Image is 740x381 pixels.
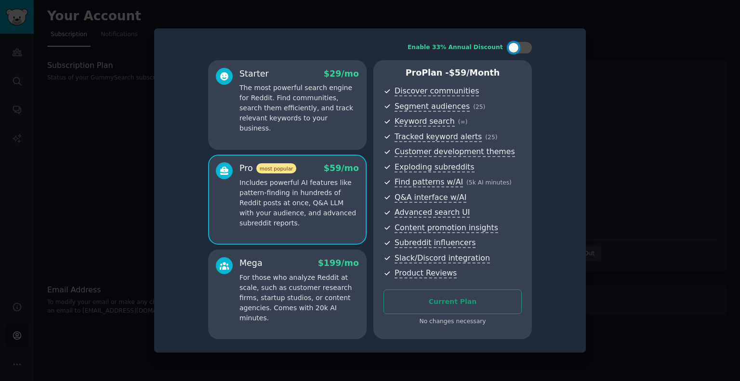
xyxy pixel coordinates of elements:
span: Find patterns w/AI [395,177,463,187]
span: Tracked keyword alerts [395,132,482,142]
span: Subreddit influencers [395,238,476,248]
span: Product Reviews [395,268,457,278]
span: Slack/Discord integration [395,253,490,263]
div: Pro [239,162,296,174]
span: Exploding subreddits [395,162,474,172]
p: The most powerful search engine for Reddit. Find communities, search them efficiently, and track ... [239,83,359,133]
span: $ 59 /month [449,68,500,78]
div: Starter [239,68,269,80]
span: Segment audiences [395,102,470,112]
span: ( 25 ) [473,104,485,110]
span: Discover communities [395,86,479,96]
span: ( 25 ) [485,134,497,141]
span: Content promotion insights [395,223,498,233]
span: Keyword search [395,117,455,127]
span: Advanced search UI [395,208,470,218]
p: For those who analyze Reddit at scale, such as customer research firms, startup studios, or conte... [239,273,359,323]
span: Q&A interface w/AI [395,193,466,203]
div: No changes necessary [383,317,522,326]
p: Includes powerful AI features like pattern-finding in hundreds of Reddit posts at once, Q&A LLM w... [239,178,359,228]
div: Enable 33% Annual Discount [408,43,503,52]
span: $ 59 /mo [324,163,359,173]
span: ( 5k AI minutes ) [466,179,512,186]
div: Mega [239,257,263,269]
span: most popular [256,163,297,173]
span: $ 199 /mo [318,258,359,268]
span: $ 29 /mo [324,69,359,79]
p: Pro Plan - [383,67,522,79]
span: Customer development themes [395,147,515,157]
span: ( ∞ ) [458,118,468,125]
